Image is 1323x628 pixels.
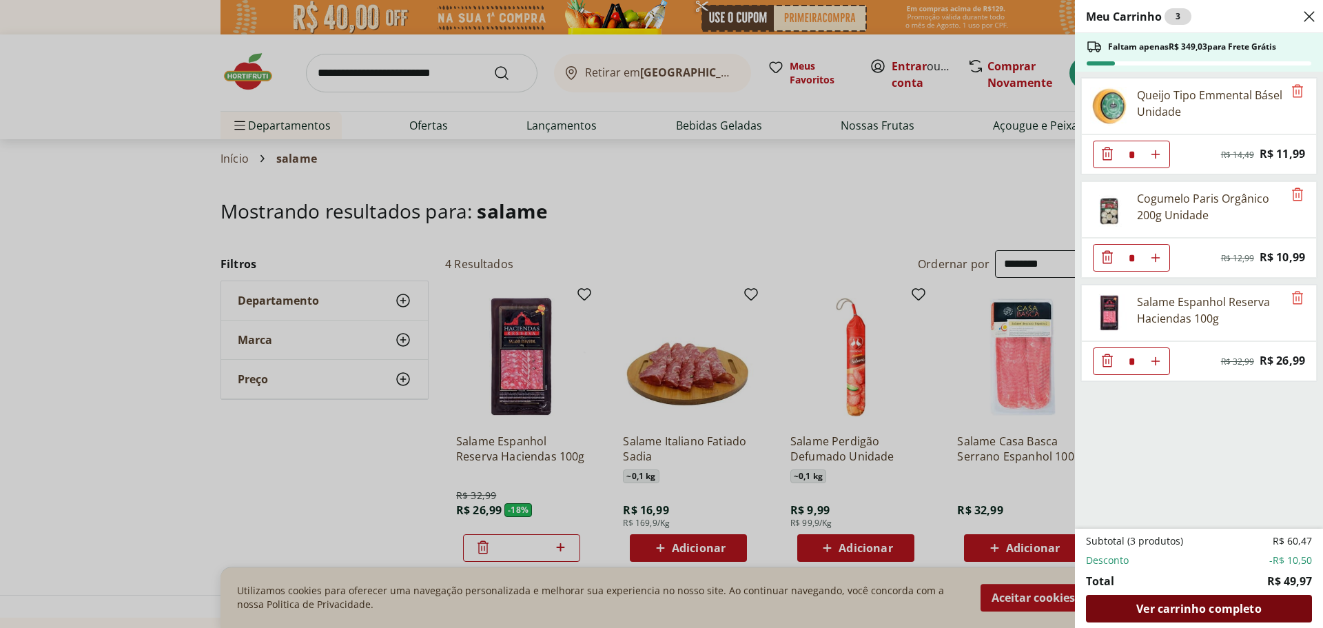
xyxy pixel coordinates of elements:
[1086,554,1129,567] span: Desconto
[1137,87,1283,120] div: Queijo Tipo Emmental Básel Unidade
[1090,294,1129,332] img: Salame Espanhol Reserva Haciendas 100g
[1142,141,1169,168] button: Aumentar Quantidade
[1090,190,1129,229] img: Cogumelo Paris Orgânico 200g Unidade
[1086,534,1183,548] span: Subtotal (3 produtos)
[1137,294,1283,327] div: Salame Espanhol Reserva Haciendas 100g
[1121,245,1142,271] input: Quantidade Atual
[1090,87,1129,125] img: Principal
[1289,83,1306,100] button: Remove
[1273,534,1312,548] span: R$ 60,47
[1086,8,1191,25] h2: Meu Carrinho
[1137,190,1283,223] div: Cogumelo Paris Orgânico 200g Unidade
[1108,41,1276,52] span: Faltam apenas R$ 349,03 para Frete Grátis
[1094,141,1121,168] button: Diminuir Quantidade
[1260,248,1305,267] span: R$ 10,99
[1260,145,1305,163] span: R$ 11,99
[1221,150,1254,161] span: R$ 14,49
[1086,573,1114,589] span: Total
[1289,187,1306,203] button: Remove
[1142,244,1169,272] button: Aumentar Quantidade
[1269,554,1312,567] span: -R$ 10,50
[1136,603,1261,614] span: Ver carrinho completo
[1289,290,1306,307] button: Remove
[1221,253,1254,264] span: R$ 12,99
[1267,573,1312,589] span: R$ 49,97
[1094,347,1121,375] button: Diminuir Quantidade
[1094,244,1121,272] button: Diminuir Quantidade
[1221,356,1254,367] span: R$ 32,99
[1260,352,1305,370] span: R$ 26,99
[1121,141,1142,168] input: Quantidade Atual
[1165,8,1191,25] div: 3
[1121,348,1142,374] input: Quantidade Atual
[1086,595,1312,622] a: Ver carrinho completo
[1142,347,1169,375] button: Aumentar Quantidade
